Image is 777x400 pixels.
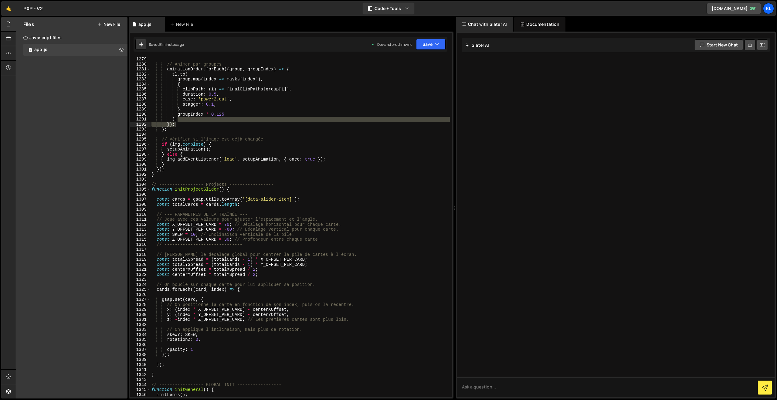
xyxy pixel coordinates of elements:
div: 1289 [130,107,151,112]
div: 1334 [130,332,151,337]
div: 1304 [130,182,151,187]
div: Documentation [514,17,565,32]
div: 1279 [130,57,151,62]
div: 1291 [130,117,151,122]
div: 1333 [130,327,151,332]
div: 1307 [130,197,151,202]
div: app.js [138,21,151,27]
div: New File [170,21,195,27]
div: 1341 [130,367,151,372]
div: Chat with Slater AI [456,17,513,32]
div: Dev and prod in sync [371,42,412,47]
div: 1285 [130,87,151,92]
div: 1312 [130,222,151,227]
div: 1308 [130,202,151,207]
div: Javascript files [16,32,127,44]
div: PXP - V2 [23,5,43,12]
div: 1315 [130,237,151,242]
div: 1323 [130,277,151,282]
div: 1321 [130,267,151,272]
div: 1294 [130,132,151,137]
div: 1297 [130,147,151,152]
div: 1329 [130,307,151,312]
div: 1320 [130,262,151,267]
div: 1318 [130,252,151,257]
div: 1280 [130,62,151,67]
div: 1317 [130,247,151,252]
div: 16752/45754.js [23,44,127,56]
div: 1305 [130,187,151,192]
button: New File [97,22,120,27]
div: 1328 [130,302,151,307]
div: 1325 [130,287,151,292]
div: 1283 [130,77,151,82]
div: 1342 [130,372,151,378]
div: 1288 [130,102,151,107]
a: [DOMAIN_NAME] [707,3,761,14]
div: 1282 [130,72,151,77]
button: Save [416,39,446,50]
h2: Files [23,21,34,28]
button: Code + Tools [363,3,414,14]
div: 3 minutes ago [160,42,184,47]
div: 1331 [130,317,151,322]
div: 1301 [130,167,151,172]
h2: Slater AI [465,42,489,48]
div: 1330 [130,312,151,317]
span: 1 [29,48,32,53]
div: 1335 [130,337,151,342]
div: Saved [149,42,184,47]
div: 1322 [130,272,151,277]
div: 1298 [130,152,151,157]
div: 1306 [130,192,151,197]
div: 1300 [130,162,151,167]
div: 1286 [130,92,151,97]
button: Start new chat [695,39,743,50]
div: 1344 [130,382,151,388]
div: 1295 [130,137,151,142]
div: 1287 [130,97,151,102]
div: 1316 [130,242,151,247]
div: 1302 [130,172,151,177]
div: 1345 [130,387,151,392]
div: 1338 [130,352,151,358]
div: 1314 [130,232,151,237]
div: 1313 [130,227,151,232]
div: 1327 [130,297,151,302]
div: 1339 [130,357,151,362]
div: 1340 [130,362,151,368]
div: 1326 [130,292,151,297]
div: 1324 [130,282,151,287]
a: Kl [763,3,774,14]
div: 1310 [130,212,151,217]
div: 1303 [130,177,151,182]
div: 1284 [130,82,151,87]
div: 1319 [130,257,151,262]
div: 1299 [130,157,151,162]
div: 1296 [130,142,151,147]
div: 1293 [130,127,151,132]
div: 1290 [130,112,151,117]
div: 1309 [130,207,151,212]
div: app.js [34,47,47,53]
div: 1311 [130,217,151,222]
div: 1337 [130,347,151,352]
div: 1292 [130,122,151,127]
div: 1281 [130,67,151,72]
div: 1336 [130,342,151,347]
a: 🤙 [1,1,16,16]
div: 1346 [130,392,151,398]
div: 1332 [130,322,151,327]
div: 1343 [130,377,151,382]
